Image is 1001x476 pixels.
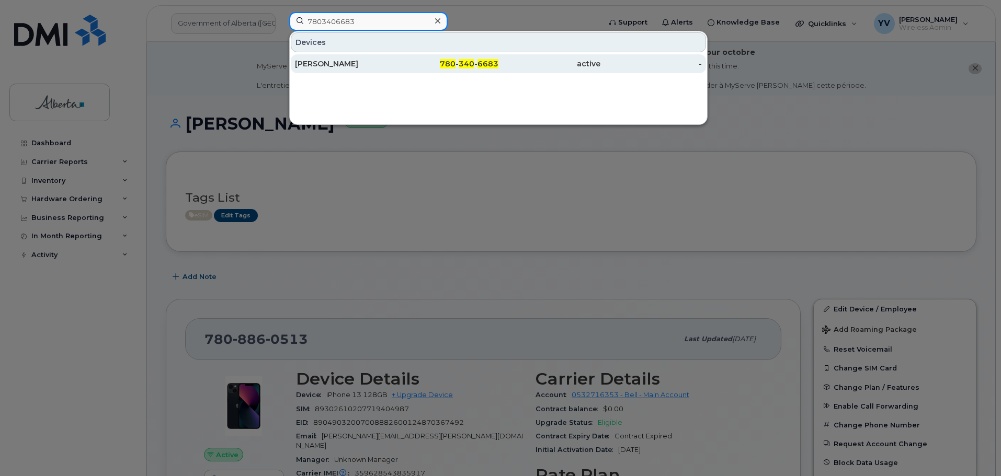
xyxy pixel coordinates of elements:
[600,59,702,69] div: -
[440,59,456,68] span: 780
[477,59,498,68] span: 6683
[295,59,397,69] div: [PERSON_NAME]
[459,59,474,68] span: 340
[397,59,499,69] div: - -
[291,32,706,52] div: Devices
[498,59,600,69] div: active
[291,54,706,73] a: [PERSON_NAME]780-340-6683active-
